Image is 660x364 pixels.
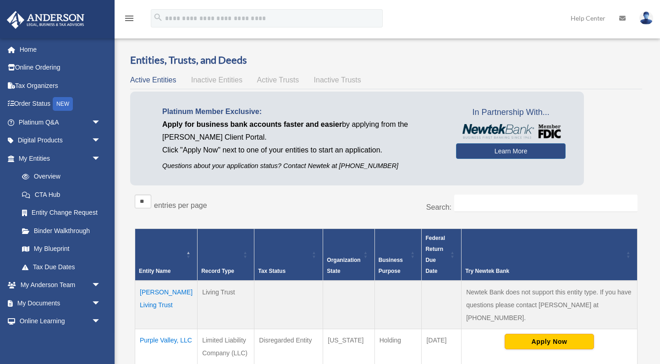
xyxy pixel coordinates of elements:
span: Inactive Trusts [314,76,361,84]
a: My Entitiesarrow_drop_down [6,149,110,168]
th: Try Newtek Bank : Activate to sort [462,228,638,281]
span: Business Purpose [379,257,403,274]
a: Platinum Q&Aarrow_drop_down [6,113,115,131]
td: Disregarded Entity [254,329,323,364]
a: Tax Organizers [6,76,115,95]
span: arrow_drop_down [92,330,110,349]
a: Binder Walkthrough [13,222,110,240]
a: Learn More [456,143,566,159]
span: Organization State [327,257,360,274]
span: arrow_drop_down [92,113,110,132]
td: [DATE] [422,329,462,364]
th: Organization State: Activate to sort [323,228,374,281]
h3: Entities, Trusts, and Deeds [130,53,642,67]
a: CTA Hub [13,185,110,204]
a: Tax Due Dates [13,258,110,276]
span: Federal Return Due Date [425,235,445,274]
span: arrow_drop_down [92,131,110,150]
td: Limited Liability Company (LLC) [198,329,254,364]
a: Order StatusNEW [6,95,115,114]
p: Platinum Member Exclusive: [162,105,442,118]
button: Apply Now [505,334,594,349]
span: Inactive Entities [191,76,242,84]
td: [US_STATE] [323,329,374,364]
p: Questions about your application status? Contact Newtek at [PHONE_NUMBER] [162,160,442,172]
span: Record Type [201,268,234,274]
span: arrow_drop_down [92,276,110,295]
span: Active Entities [130,76,176,84]
a: Online Ordering [6,59,115,77]
th: Record Type: Activate to sort [198,228,254,281]
a: Billingarrow_drop_down [6,330,115,348]
td: Newtek Bank does not support this entity type. If you have questions please contact [PERSON_NAME]... [462,281,638,329]
span: Apply for business bank accounts faster and easier [162,120,342,128]
p: Click "Apply Now" next to one of your entities to start an application. [162,144,442,157]
th: Business Purpose: Activate to sort [374,228,422,281]
th: Tax Status: Activate to sort [254,228,323,281]
i: search [153,12,163,22]
a: menu [124,16,135,24]
label: Search: [426,203,451,211]
a: Digital Productsarrow_drop_down [6,131,115,150]
a: My Anderson Teamarrow_drop_down [6,276,115,294]
img: User Pic [639,11,653,25]
a: My Blueprint [13,240,110,258]
span: Entity Name [139,268,170,274]
td: Holding [374,329,422,364]
a: Home [6,40,115,59]
div: NEW [53,97,73,111]
span: arrow_drop_down [92,312,110,331]
a: My Documentsarrow_drop_down [6,294,115,312]
i: menu [124,13,135,24]
th: Entity Name: Activate to invert sorting [135,228,198,281]
div: Try Newtek Bank [465,266,623,277]
span: Active Trusts [257,76,299,84]
td: Purple Valley, LLC [135,329,198,364]
img: Anderson Advisors Platinum Portal [4,11,87,29]
span: Tax Status [258,268,286,274]
p: by applying from the [PERSON_NAME] Client Portal. [162,118,442,144]
span: arrow_drop_down [92,294,110,313]
label: entries per page [154,201,207,209]
th: Federal Return Due Date: Activate to sort [422,228,462,281]
td: Living Trust [198,281,254,329]
span: arrow_drop_down [92,149,110,168]
a: Overview [13,168,105,186]
span: In Partnership With... [456,105,566,120]
img: NewtekBankLogoSM.png [461,124,561,139]
td: [PERSON_NAME] Living Trust [135,281,198,329]
a: Online Learningarrow_drop_down [6,312,115,331]
a: Entity Change Request [13,204,110,222]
